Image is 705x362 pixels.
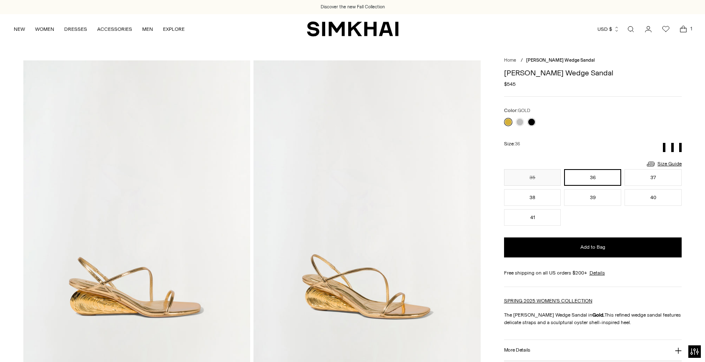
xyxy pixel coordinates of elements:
[504,189,561,206] button: 38
[597,20,620,38] button: USD $
[504,269,682,277] div: Free shipping on all US orders $200+
[515,141,520,147] span: 36
[504,347,530,353] h3: More Details
[14,20,25,38] a: NEW
[321,4,385,10] a: Discover the new Fall Collection
[521,57,523,64] div: /
[504,169,561,186] button: 35
[518,108,530,113] span: GOLD
[625,189,682,206] button: 40
[504,107,530,115] label: Color:
[504,311,682,326] p: The [PERSON_NAME] Wedge Sandal in This refined wedge sandal features delicate straps and a sculpt...
[504,340,682,361] button: More Details
[564,189,621,206] button: 39
[592,312,605,318] strong: Gold.
[657,21,674,37] a: Wishlist
[64,20,87,38] a: DRESSES
[625,169,682,186] button: 37
[580,244,605,251] span: Add to Bag
[590,269,605,277] a: Details
[504,209,561,226] button: 41
[675,21,692,37] a: Open cart modal
[504,57,516,63] a: Home
[640,21,657,37] a: Go to the account page
[564,169,621,186] button: 36
[526,57,595,63] span: [PERSON_NAME] Wedge Sandal
[97,20,132,38] a: ACCESSORIES
[622,21,639,37] a: Open search modal
[307,21,399,37] a: SIMKHAI
[142,20,153,38] a: MEN
[646,159,682,169] a: Size Guide
[504,298,592,304] a: SPRING 2025 WOMEN'S COLLECTION
[35,20,54,38] a: WOMEN
[504,69,682,77] h1: [PERSON_NAME] Wedge Sandal
[687,25,695,32] span: 1
[504,80,516,88] span: $545
[504,237,682,257] button: Add to Bag
[504,57,682,64] nav: breadcrumbs
[163,20,185,38] a: EXPLORE
[504,140,520,148] label: Size:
